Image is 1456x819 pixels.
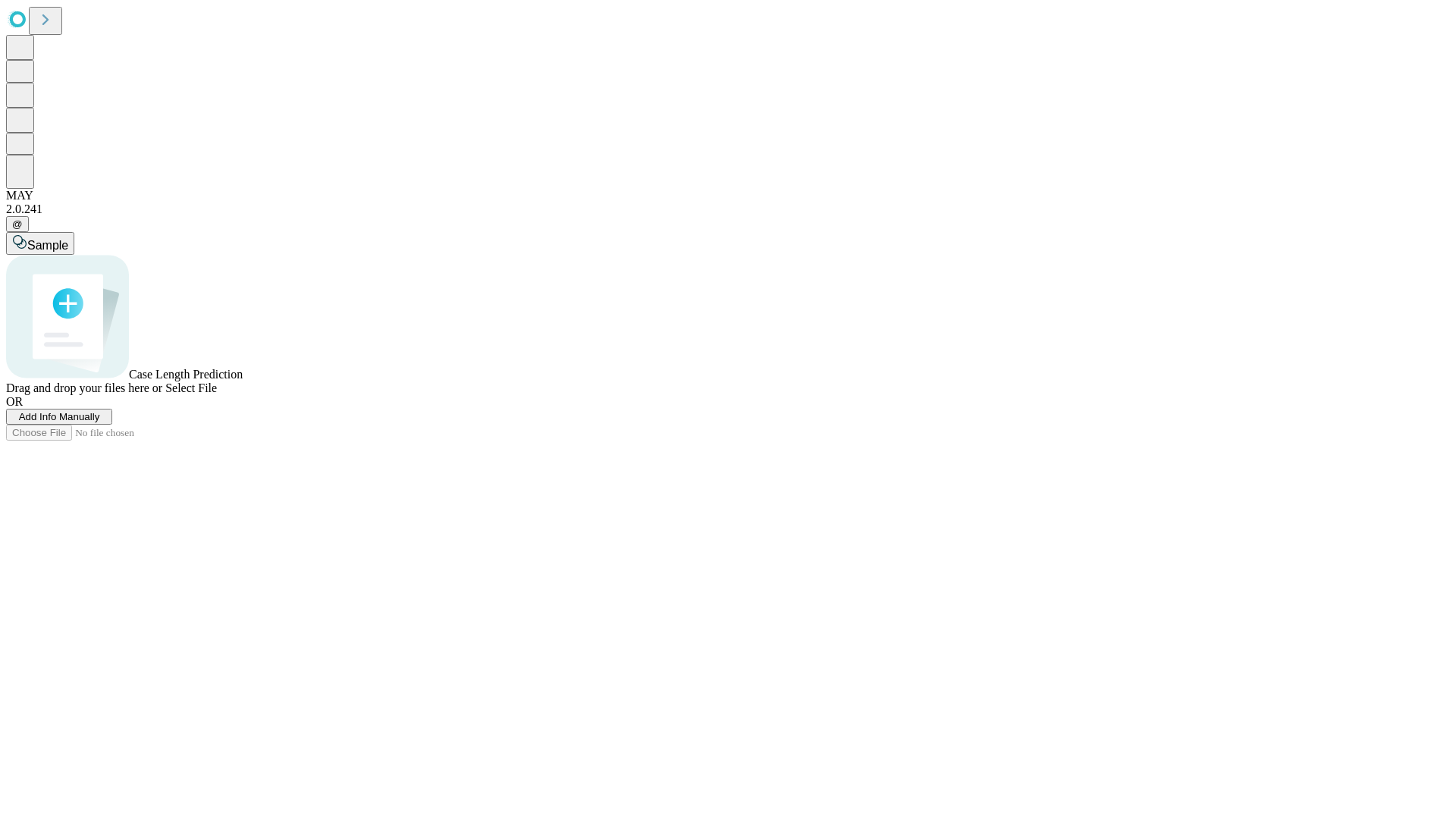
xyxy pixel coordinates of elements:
span: @ [12,218,23,230]
span: Drag and drop your files here or [6,381,162,394]
span: Select File [165,381,217,394]
button: Add Info Manually [6,409,112,425]
span: Add Info Manually [19,411,100,422]
span: OR [6,395,23,408]
button: @ [6,216,29,232]
div: MAY [6,189,1450,202]
span: Case Length Prediction [129,368,243,381]
span: Sample [27,239,68,252]
button: Sample [6,232,74,255]
div: 2.0.241 [6,202,1450,216]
